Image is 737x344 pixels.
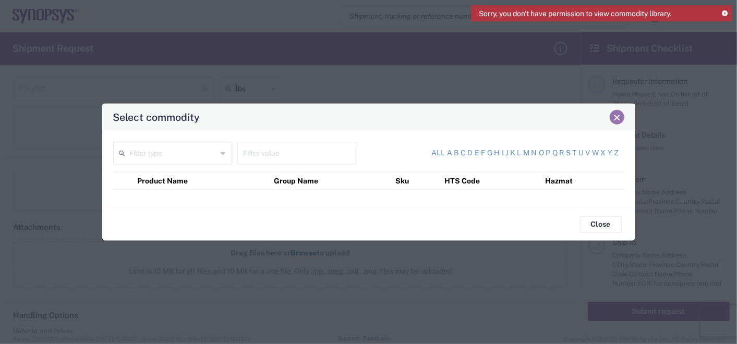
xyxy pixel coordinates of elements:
a: f [481,148,486,158]
th: Hazmat [542,172,624,189]
a: j [506,148,509,158]
a: b [454,148,459,158]
a: m [523,148,529,158]
h4: Select commodity [113,109,200,125]
a: u [578,148,584,158]
a: g [487,148,492,158]
a: d [468,148,473,158]
a: x [601,148,606,158]
th: Sku [392,172,441,189]
th: Group Name [270,172,392,189]
a: r [560,148,564,158]
a: e [475,148,479,158]
a: i [502,148,504,158]
a: a [447,148,452,158]
th: Product Name [134,172,270,189]
a: o [539,148,544,158]
a: w [592,148,599,158]
a: t [573,148,577,158]
button: Close [580,216,622,232]
a: n [531,148,537,158]
a: h [494,148,500,158]
a: y [608,148,612,158]
th: HTS Code [441,172,541,189]
a: p [546,148,551,158]
a: k [510,148,515,158]
a: l [517,148,522,158]
table: Select commodity [113,172,624,190]
a: s [566,148,571,158]
a: z [614,148,619,158]
a: All [432,148,445,158]
span: Sorry, you don't have permission to view commodity library. [479,9,671,18]
a: v [586,148,590,158]
a: q [552,148,558,158]
a: c [461,148,466,158]
button: Close [610,110,624,125]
